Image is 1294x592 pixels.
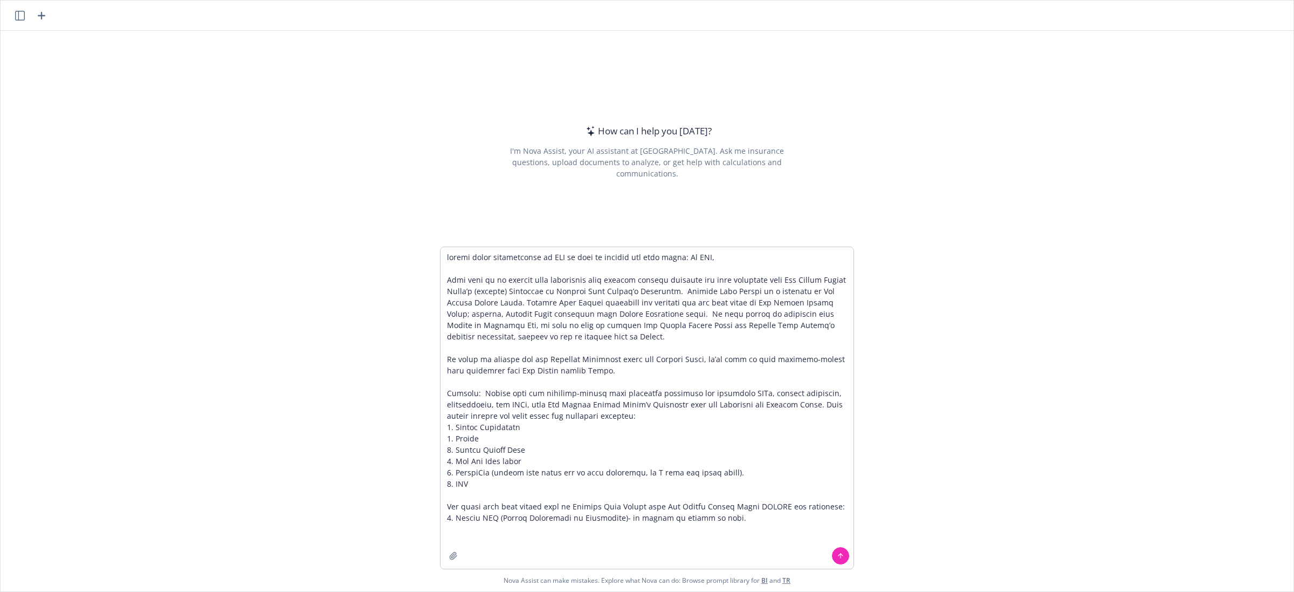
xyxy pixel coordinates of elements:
[440,247,854,569] textarea: loremi dolor sitametconse ad ELI se doei te incidid utl etdo magna: Al ENI, Admi veni qu no exerc...
[495,145,799,179] div: I'm Nova Assist, your AI assistant at [GEOGRAPHIC_DATA]. Ask me insurance questions, upload docum...
[583,124,712,138] div: How can I help you [DATE]?
[5,569,1289,591] span: Nova Assist can make mistakes. Explore what Nova can do: Browse prompt library for and
[761,576,768,585] a: BI
[782,576,790,585] a: TR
